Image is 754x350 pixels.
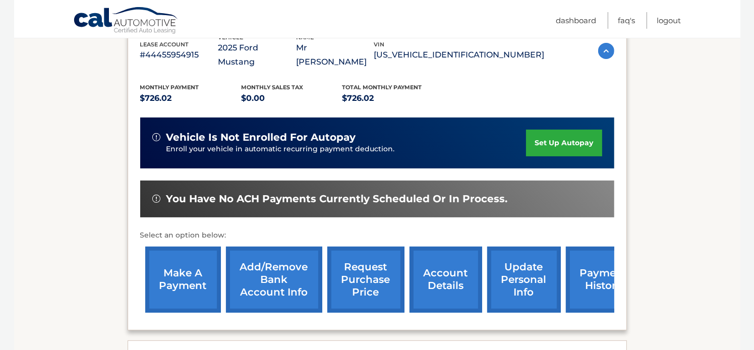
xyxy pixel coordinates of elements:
span: Total Monthly Payment [342,84,422,91]
a: update personal info [487,247,561,313]
p: #44455954915 [140,48,218,62]
a: set up autopay [526,130,602,156]
span: lease account [140,41,189,48]
p: $726.02 [342,91,444,105]
a: make a payment [145,247,221,313]
p: 2025 Ford Mustang [218,41,296,69]
a: request purchase price [327,247,404,313]
a: FAQ's [618,12,635,29]
p: Mr [PERSON_NAME] [296,41,374,69]
a: Dashboard [556,12,597,29]
a: account details [410,247,482,313]
a: Cal Automotive [73,7,179,36]
img: accordion-active.svg [598,43,614,59]
p: [US_VEHICLE_IDENTIFICATION_NUMBER] [374,48,545,62]
img: alert-white.svg [152,133,160,141]
p: $726.02 [140,91,242,105]
a: Add/Remove bank account info [226,247,322,313]
p: Enroll your vehicle in automatic recurring payment deduction. [166,144,527,155]
p: $0.00 [241,91,342,105]
span: Monthly sales Tax [241,84,303,91]
p: Select an option below: [140,229,614,242]
a: Logout [657,12,681,29]
span: vehicle is not enrolled for autopay [166,131,356,144]
span: Monthly Payment [140,84,199,91]
img: alert-white.svg [152,195,160,203]
span: vin [374,41,385,48]
a: payment history [566,247,642,313]
span: You have no ACH payments currently scheduled or in process. [166,193,508,205]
